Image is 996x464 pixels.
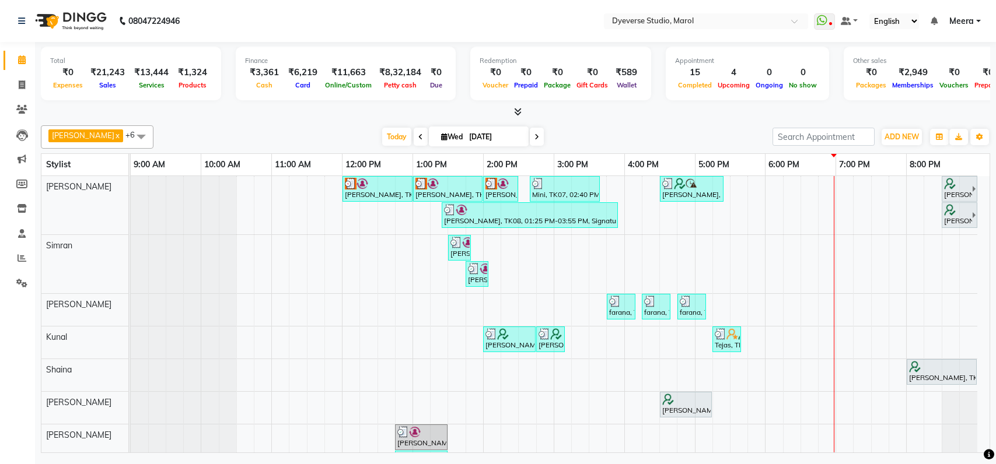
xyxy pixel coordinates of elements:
input: 2025-09-03 [466,128,524,146]
span: Petty cash [381,81,420,89]
a: 5:00 PM [696,156,732,173]
span: No show [786,81,820,89]
span: Memberships [889,81,936,89]
a: 12:00 PM [343,156,384,173]
div: 0 [753,66,786,79]
span: Kunal [46,332,67,342]
div: [PERSON_NAME], TK03, 08:30 PM-09:20 PM, Advance - Mani [943,178,972,200]
div: [PERSON_NAME], TK03, 08:30 PM-09:15 PM, Advance - Pedi [943,204,972,226]
span: Stylist [46,159,71,170]
div: Redemption [480,56,642,66]
div: ₹2,949 [889,66,936,79]
div: 0 [786,66,820,79]
span: Card [292,81,313,89]
span: Gift Cards [574,81,611,89]
div: ₹0 [50,66,86,79]
div: farana, TK05, 04:15 PM-04:40 PM, Full Legs # Rica [643,296,669,318]
div: [PERSON_NAME], TK04, 12:45 PM-01:30 PM, Hair Spa - Deep Nourishing # Medium [396,426,446,448]
span: [PERSON_NAME] [46,181,111,192]
a: 9:00 AM [131,156,168,173]
div: ₹11,663 [322,66,375,79]
div: ₹589 [611,66,642,79]
span: Due [427,81,445,89]
span: Online/Custom [322,81,375,89]
span: [PERSON_NAME] [46,397,111,407]
a: 8:00 PM [907,156,943,173]
b: 08047224946 [128,5,180,37]
div: Total [50,56,212,66]
div: [PERSON_NAME], TK02, 01:00 PM-02:00 PM, Gel Polish- Hema Free [414,178,481,200]
a: 2:00 PM [484,156,520,173]
span: Meera [949,15,974,27]
div: [PERSON_NAME], TK09, 02:45 PM-03:10 PM, [PERSON_NAME] Sculpting [537,328,564,350]
div: ₹13,444 [130,66,173,79]
div: ₹0 [511,66,541,79]
div: [PERSON_NAME], TK01, 04:30 PM-05:25 PM, Classic - Pedi,Cut & File - Polish or Removal [661,178,722,200]
div: ₹0 [480,66,511,79]
span: Simran [46,240,72,251]
span: Voucher [480,81,511,89]
div: [PERSON_NAME], TK04, 01:45 PM-02:05 PM, Cut & File - Polish or Removal [467,263,487,285]
span: +6 [125,130,144,139]
div: farana, TK05, 03:45 PM-04:10 PM, Full Arms # Rica [608,296,634,318]
div: ₹0 [936,66,971,79]
div: ₹1,324 [173,66,212,79]
div: [PERSON_NAME], TK04, 01:30 PM-01:50 PM, Cut & File - Polish or Removal [449,237,470,259]
div: ₹3,361 [245,66,284,79]
span: Wallet [614,81,639,89]
a: 3:00 PM [554,156,591,173]
div: ₹0 [541,66,574,79]
span: Wed [438,132,466,141]
span: Upcoming [715,81,753,89]
span: [PERSON_NAME] [46,299,111,310]
div: [PERSON_NAME], TK09, 02:00 PM-02:45 PM, Mens Hair Cut By Creative Director [484,328,534,350]
span: Packages [853,81,889,89]
a: 1:00 PM [413,156,450,173]
button: ADD NEW [882,129,922,145]
span: Cash [253,81,275,89]
div: [PERSON_NAME], TK08, 01:25 PM-03:55 PM, Signature - Pedi,Gel Polish Removal,Gel Polish- Hema Free [443,204,617,226]
div: ₹0 [574,66,611,79]
a: 4:00 PM [625,156,662,173]
span: Services [136,81,167,89]
span: Package [541,81,574,89]
div: 15 [675,66,715,79]
div: [PERSON_NAME], TK06, 04:30 PM-05:15 PM, Mens Hair Cut By Art Director [661,393,711,416]
span: Expenses [50,81,86,89]
span: [PERSON_NAME] [52,131,114,140]
img: logo [30,5,110,37]
a: 10:00 AM [201,156,243,173]
span: Vouchers [936,81,971,89]
div: farana, TK05, 04:45 PM-05:10 PM, Under Arms # Bead Wax [679,296,705,318]
span: Ongoing [753,81,786,89]
div: Finance [245,56,446,66]
a: 11:00 AM [272,156,314,173]
div: [PERSON_NAME], TK02, 02:00 PM-02:30 PM, Gel Polish Removal [484,178,517,200]
div: 4 [715,66,753,79]
span: Products [176,81,209,89]
span: Shaina [46,364,72,375]
div: [PERSON_NAME], TK02, 12:00 PM-01:00 PM, Signature - Pedi [344,178,411,200]
span: ADD NEW [885,132,919,141]
div: ₹0 [853,66,889,79]
div: ₹8,32,184 [375,66,426,79]
div: Tejas, TK10, 05:15 PM-05:40 PM, [PERSON_NAME] Sculpting [714,328,740,350]
span: Prepaid [511,81,541,89]
div: ₹21,243 [86,66,130,79]
div: [PERSON_NAME], TK03, 08:00 PM-09:00 PM, Gel Polish- Hema Free [908,361,976,383]
div: Appointment [675,56,820,66]
span: Completed [675,81,715,89]
a: 6:00 PM [766,156,802,173]
a: x [114,131,120,140]
a: 7:00 PM [836,156,873,173]
input: Search Appointment [773,128,875,146]
div: ₹0 [426,66,446,79]
span: Sales [96,81,119,89]
div: Mini, TK07, 02:40 PM-03:40 PM, Signature - Mani [531,178,599,200]
span: [PERSON_NAME] [46,430,111,440]
span: Today [382,128,411,146]
div: ₹6,219 [284,66,322,79]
